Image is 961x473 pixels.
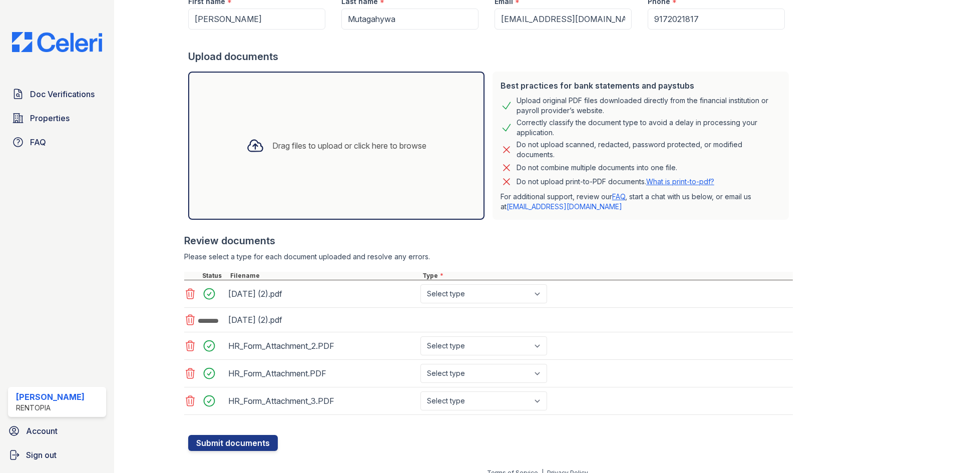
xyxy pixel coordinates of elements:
div: HR_Form_Attachment_2.PDF [228,338,416,354]
span: Properties [30,112,70,124]
a: FAQ [8,132,106,152]
img: CE_Logo_Blue-a8612792a0a2168367f1c8372b55b34899dd931a85d93a1a3d3e32e68fde9ad4.png [4,32,110,52]
div: Rentopia [16,403,85,413]
div: Filename [228,272,420,280]
div: [DATE] (2).pdf [228,312,416,328]
div: Upload original PDF files downloaded directly from the financial institution or payroll provider’... [517,96,781,116]
a: What is print-to-pdf? [646,177,714,186]
div: Do not combine multiple documents into one file. [517,162,677,174]
div: Please select a type for each document uploaded and resolve any errors. [184,252,793,262]
div: Type [420,272,793,280]
p: For additional support, review our , start a chat with us below, or email us at [501,192,781,212]
div: Best practices for bank statements and paystubs [501,80,781,92]
a: Account [4,421,110,441]
div: Correctly classify the document type to avoid a delay in processing your application. [517,118,781,138]
div: HR_Form_Attachment.PDF [228,365,416,381]
span: Sign out [26,449,57,461]
div: [PERSON_NAME] [16,391,85,403]
div: Upload documents [188,50,793,64]
div: Drag files to upload or click here to browse [272,140,426,152]
a: [EMAIL_ADDRESS][DOMAIN_NAME] [507,202,622,211]
p: Do not upload print-to-PDF documents. [517,177,714,187]
a: Sign out [4,445,110,465]
span: Doc Verifications [30,88,95,100]
a: FAQ [612,192,625,201]
div: HR_Form_Attachment_3.PDF [228,393,416,409]
button: Submit documents [188,435,278,451]
div: Review documents [184,234,793,248]
div: Do not upload scanned, redacted, password protected, or modified documents. [517,140,781,160]
a: Doc Verifications [8,84,106,104]
div: [DATE] (2).pdf [228,286,416,302]
a: Properties [8,108,106,128]
div: Status [200,272,228,280]
span: Account [26,425,58,437]
span: FAQ [30,136,46,148]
